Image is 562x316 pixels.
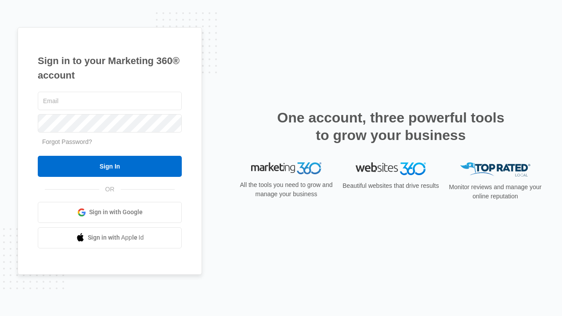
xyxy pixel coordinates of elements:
[356,162,426,175] img: Websites 360
[342,181,440,190] p: Beautiful websites that drive results
[446,183,544,201] p: Monitor reviews and manage your online reputation
[38,202,182,223] a: Sign in with Google
[88,233,144,242] span: Sign in with Apple Id
[251,162,321,175] img: Marketing 360
[38,227,182,248] a: Sign in with Apple Id
[237,180,335,199] p: All the tools you need to grow and manage your business
[38,54,182,83] h1: Sign in to your Marketing 360® account
[38,92,182,110] input: Email
[99,185,121,194] span: OR
[274,109,507,144] h2: One account, three powerful tools to grow your business
[42,138,92,145] a: Forgot Password?
[460,162,530,177] img: Top Rated Local
[89,208,143,217] span: Sign in with Google
[38,156,182,177] input: Sign In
